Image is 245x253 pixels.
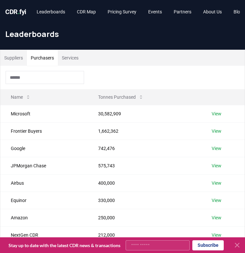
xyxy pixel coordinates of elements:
td: 330,000 [88,192,201,209]
a: Pricing Survey [102,6,142,18]
a: View [212,128,221,134]
a: About Us [198,6,227,18]
a: View [212,197,221,204]
a: View [212,180,221,186]
a: View [212,110,221,117]
a: Leaderboards [31,6,70,18]
td: 742,476 [88,140,201,157]
td: 400,000 [88,174,201,192]
td: NextGen CDR [0,226,88,244]
button: Name [6,91,36,104]
button: Tonnes Purchased [93,91,149,104]
td: 250,000 [88,209,201,226]
a: View [212,232,221,238]
td: 575,743 [88,157,201,174]
a: View [212,162,221,169]
a: CDR Map [72,6,101,18]
a: Partners [168,6,197,18]
td: Frontier Buyers [0,122,88,140]
button: Purchasers [27,50,58,66]
td: 212,000 [88,226,201,244]
a: Events [143,6,167,18]
a: View [212,145,221,152]
td: 1,662,362 [88,122,201,140]
td: Amazon [0,209,88,226]
td: 30,582,909 [88,105,201,122]
td: Equinor [0,192,88,209]
td: Google [0,140,88,157]
h1: Leaderboards [5,29,240,39]
button: Services [58,50,82,66]
a: View [212,214,221,221]
td: Airbus [0,174,88,192]
span: CDR fyi [5,8,26,16]
button: Suppliers [0,50,27,66]
td: Microsoft [0,105,88,122]
a: CDR.fyi [5,7,26,16]
span: . [18,8,20,16]
td: JPMorgan Chase [0,157,88,174]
